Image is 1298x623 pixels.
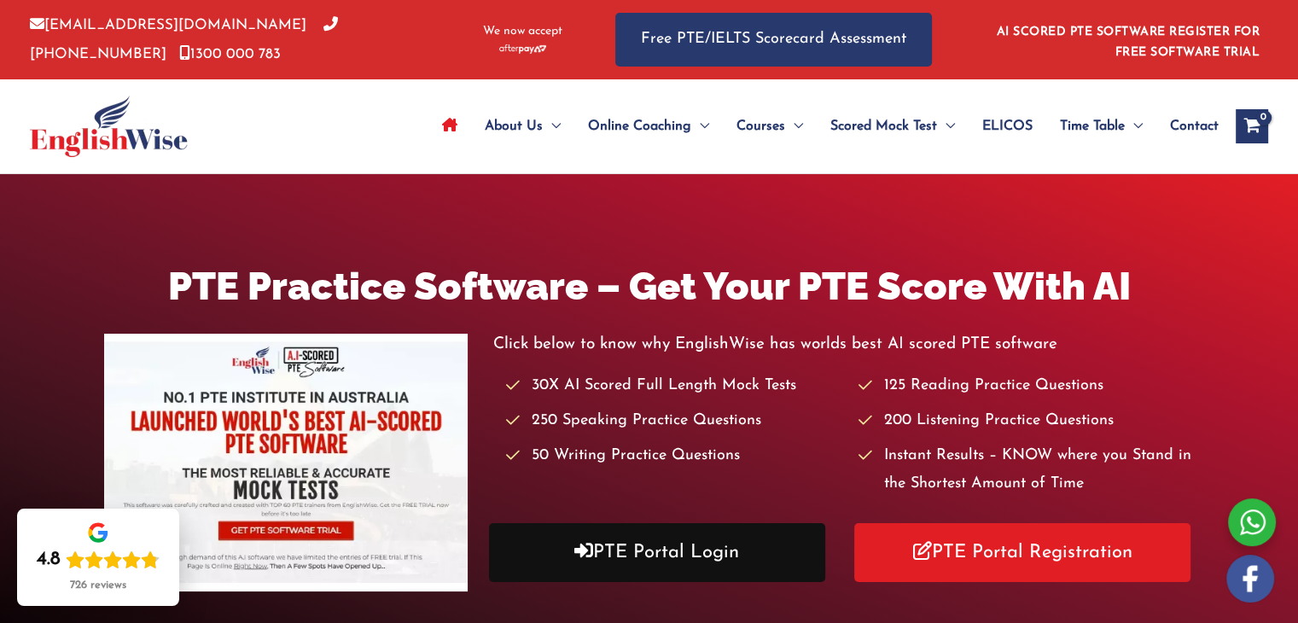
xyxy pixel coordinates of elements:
[104,259,1195,313] h1: PTE Practice Software – Get Your PTE Score With AI
[489,523,825,582] a: PTE Portal Login
[1226,555,1274,603] img: white-facebook.png
[1060,96,1125,156] span: Time Table
[428,96,1219,156] nav: Site Navigation: Main Menu
[179,47,281,61] a: 1300 000 783
[70,579,126,592] div: 726 reviews
[858,407,1194,435] li: 200 Listening Practice Questions
[937,96,955,156] span: Menu Toggle
[1170,96,1219,156] span: Contact
[830,96,937,156] span: Scored Mock Test
[574,96,723,156] a: Online CoachingMenu Toggle
[615,13,932,67] a: Free PTE/IELTS Scorecard Assessment
[543,96,561,156] span: Menu Toggle
[506,372,842,400] li: 30X AI Scored Full Length Mock Tests
[506,442,842,470] li: 50 Writing Practice Questions
[37,548,61,572] div: 4.8
[499,44,546,54] img: Afterpay-Logo
[736,96,785,156] span: Courses
[854,523,1190,582] a: PTE Portal Registration
[785,96,803,156] span: Menu Toggle
[485,96,543,156] span: About Us
[987,12,1268,67] aside: Header Widget 1
[1236,109,1268,143] a: View Shopping Cart, empty
[506,407,842,435] li: 250 Speaking Practice Questions
[30,18,338,61] a: [PHONE_NUMBER]
[858,442,1194,499] li: Instant Results – KNOW where you Stand in the Shortest Amount of Time
[997,26,1260,59] a: AI SCORED PTE SOFTWARE REGISTER FOR FREE SOFTWARE TRIAL
[691,96,709,156] span: Menu Toggle
[483,23,562,40] span: We now accept
[817,96,969,156] a: Scored Mock TestMenu Toggle
[104,334,468,591] img: pte-institute-main
[30,96,188,157] img: cropped-ew-logo
[30,18,306,32] a: [EMAIL_ADDRESS][DOMAIN_NAME]
[493,330,1195,358] p: Click below to know why EnglishWise has worlds best AI scored PTE software
[1046,96,1156,156] a: Time TableMenu Toggle
[37,548,160,572] div: Rating: 4.8 out of 5
[982,96,1033,156] span: ELICOS
[588,96,691,156] span: Online Coaching
[1125,96,1143,156] span: Menu Toggle
[1156,96,1219,156] a: Contact
[723,96,817,156] a: CoursesMenu Toggle
[858,372,1194,400] li: 125 Reading Practice Questions
[969,96,1046,156] a: ELICOS
[471,96,574,156] a: About UsMenu Toggle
